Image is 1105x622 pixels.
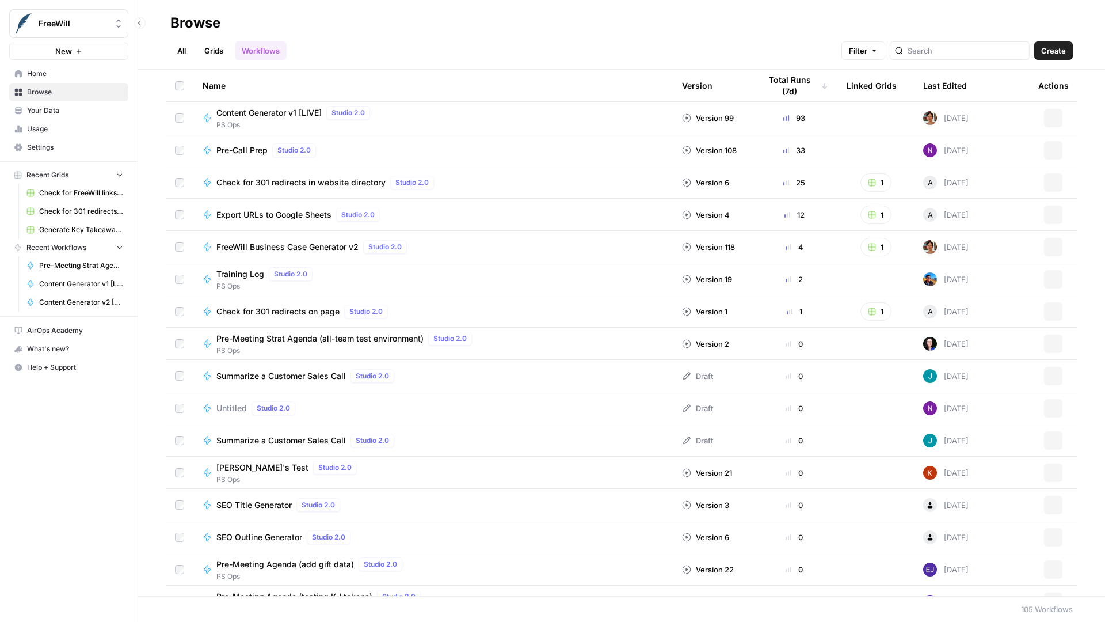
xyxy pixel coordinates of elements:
div: [DATE] [923,466,969,480]
div: 0 [760,370,828,382]
input: Search [908,45,1024,56]
button: 1 [860,206,891,224]
span: Check for 301 redirects in website directory [216,177,386,188]
span: PS Ops [216,346,477,356]
span: Studio 2.0 [331,108,365,118]
img: tqfto6xzj03xihz2u5tjniycm4e3 [923,111,937,125]
div: [DATE] [923,176,969,189]
div: Version 118 [682,241,735,253]
div: Browse [170,14,220,32]
a: All [170,41,193,60]
span: AirOps Academy [27,325,123,336]
span: Studio 2.0 [349,306,383,317]
a: Home [9,65,128,83]
img: m3qvh7q8nj5ub4428cfxnt40o173 [923,595,937,609]
span: SEO Outline Generator [216,532,302,543]
span: Content Generator v2 [DRAFT] [39,297,123,308]
button: 1 [860,302,891,321]
div: Total Runs (7d) [760,70,828,101]
span: A [928,306,933,317]
span: Your Data [27,105,123,116]
span: Check for 301 redirects on page Grid [39,206,123,217]
div: 25 [760,177,828,188]
div: 0 [760,467,828,479]
button: 1 [860,238,891,256]
div: [DATE] [923,369,969,383]
button: Create [1034,41,1073,60]
div: Version [682,70,712,101]
span: A [928,209,933,221]
button: Help + Support [9,358,128,377]
a: Pre-Meeting Agenda (testing KJ tokens)Studio 2.0PS Ops [203,590,664,614]
div: Version 6 [682,532,729,543]
a: AirOps Academy [9,321,128,340]
a: Content Generator v1 [LIVE] [21,275,128,293]
span: Check for 301 redirects on page [216,306,340,317]
img: qbv1ulvrwtta9e8z8l6qv22o0bxd [923,337,937,351]
a: Summarize a Customer Sales CallStudio 2.0 [203,369,664,383]
a: Your Data [9,101,128,120]
div: [DATE] [923,111,969,125]
div: 4 [760,241,828,253]
span: PS Ops [216,281,317,291]
a: Pre-Meeting Strat Agenda (all-team test environment)Studio 2.0PS Ops [203,332,664,356]
span: Studio 2.0 [368,242,402,252]
a: Check for 301 redirects on pageStudio 2.0 [203,305,664,318]
a: Export URLs to Google SheetsStudio 2.0 [203,208,664,222]
div: Version 108 [682,145,737,156]
a: Pre-Meeting Agenda (add gift data)Studio 2.0PS Ops [203,557,664,582]
span: Studio 2.0 [257,403,290,414]
a: Content Generator v2 [DRAFT] [21,293,128,312]
div: 33 [760,145,828,156]
div: Version 1 [682,306,727,317]
span: Studio 2.0 [302,500,335,510]
img: 2egrzqrp2x1rdjyp2p15e2uqht7w [923,434,937,447]
span: Studio 2.0 [433,333,467,344]
span: Summarize a Customer Sales Call [216,370,346,382]
div: [DATE] [923,337,969,351]
div: 0 [760,596,828,608]
span: PS Ops [216,475,361,485]
span: Summarize a Customer Sales Call [216,435,346,446]
span: Pre-Meeting Agenda (add gift data) [216,559,354,570]
div: Actions [1038,70,1069,101]
div: Version 2 [682,338,729,350]
img: 2egrzqrp2x1rdjyp2p15e2uqht7w [923,369,937,383]
div: Version 19 [682,274,732,285]
div: Draft [682,435,713,446]
div: Draft [682,370,713,382]
a: UntitledStudio 2.0 [203,401,664,415]
a: Settings [9,138,128,157]
div: Linked Grids [847,70,897,101]
div: [DATE] [923,530,969,544]
div: 0 [760,564,828,575]
div: Version 22 [682,564,734,575]
div: 105 Workflows [1021,604,1073,615]
div: [DATE] [923,401,969,415]
div: Version 3 [682,499,729,511]
div: 0 [760,338,828,350]
div: Version 21 [682,467,732,479]
a: Browse [9,83,128,101]
a: Workflows [235,41,287,60]
img: m3qvh7q8nj5ub4428cfxnt40o173 [923,563,937,577]
div: What's new? [10,340,128,358]
div: [DATE] [923,240,969,254]
span: SEO Title Generator [216,499,292,511]
span: Studio 2.0 [318,462,352,473]
span: FreeWill Business Case Generator v2 [216,241,359,253]
div: [DATE] [923,272,969,286]
div: Draft [682,403,713,414]
div: 12 [760,209,828,221]
div: Last Edited [923,70,967,101]
span: Studio 2.0 [277,145,311,155]
a: FreeWill Business Case Generator v2Studio 2.0 [203,240,664,254]
a: [PERSON_NAME]'s TestStudio 2.0PS Ops [203,461,664,485]
a: Grids [197,41,230,60]
a: Check for 301 redirects on page Grid [21,202,128,221]
div: [DATE] [923,563,969,577]
div: 93 [760,112,828,124]
img: e74y9dfsxe4powjyqu60jp5it5vi [923,466,937,480]
button: Recent Workflows [9,239,128,256]
span: Pre-Call Prep [216,145,268,156]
